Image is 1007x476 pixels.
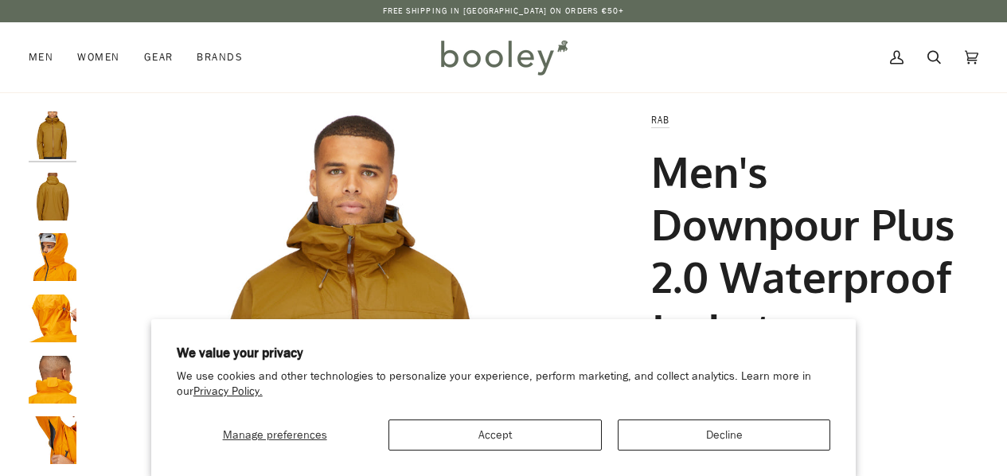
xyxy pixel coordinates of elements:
span: Men [29,49,53,65]
button: Manage preferences [177,419,373,451]
a: Rab [651,113,670,127]
h1: Men's Downpour Plus 2.0 Waterproof Jacket [651,145,966,356]
a: Men [29,22,65,92]
a: Women [65,22,131,92]
button: Accept [388,419,601,451]
h2: We value your privacy [177,345,831,362]
button: Decline [618,419,830,451]
img: Rab Men's Downpour Plus 2.0 Waterproof Jacket Footprint - Booley Galway [29,173,76,220]
a: Brands [185,22,255,92]
img: Rab Men's Downpour Plus 2.0 Waterproof Jacket - Booley Galway [29,416,76,464]
img: Rab Men's Downpour Plus 2.0 Waterproof Jacket Footprint - Booley Galway [29,111,76,159]
span: Brands [197,49,243,65]
span: Manage preferences [223,427,327,443]
a: Privacy Policy. [193,384,263,399]
p: Free Shipping in [GEOGRAPHIC_DATA] on Orders €50+ [383,5,625,18]
a: Gear [132,22,185,92]
p: We use cookies and other technologies to personalize your experience, perform marketing, and coll... [177,369,831,400]
span: Women [77,49,119,65]
img: Rab Men's Downpour Plus 2.0 Waterproof Jacket - Booley Galway [29,356,76,404]
img: Rab Men's Downpour Plus 2.0 Waterproof Jacket - Booley Galway [29,233,76,281]
img: Booley [434,34,573,80]
span: Gear [144,49,174,65]
img: Rab Men's Downpour Plus 2.0 Waterproof Jacket - Booley Galway [29,295,76,342]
